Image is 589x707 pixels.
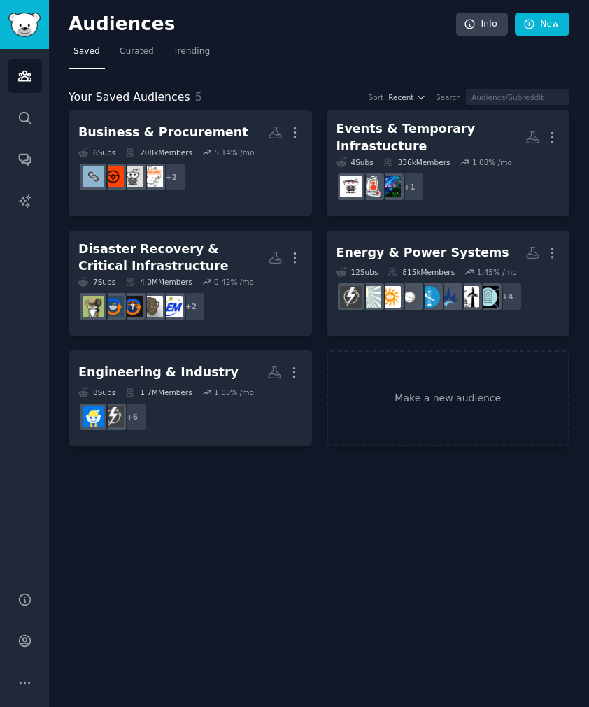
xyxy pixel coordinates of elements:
[78,277,115,287] div: 7 Sub s
[493,282,523,311] div: + 4
[69,350,312,446] a: Engineering & Industry8Subs1.7MMembers1.03% /mo+6ElectricalEngineeringConstruction
[69,231,312,336] a: Disaster Recovery & Critical Infrastructure7Subs4.0MMembers0.42% /mo+2EmergencyManagementprepping...
[118,402,147,431] div: + 6
[78,241,268,275] div: Disaster Recovery & Critical Infrastructure
[125,387,192,397] div: 1.7M Members
[395,172,425,201] div: + 1
[122,166,143,187] img: procurement
[388,92,413,102] span: Recent
[379,286,401,308] img: solarenergy
[438,286,460,308] img: microgrid
[102,406,124,427] img: ElectricalEngineering
[173,45,210,58] span: Trending
[78,148,115,157] div: 6 Sub s
[388,267,455,277] div: 815k Members
[125,148,192,157] div: 208k Members
[340,176,362,197] img: festivals
[327,350,570,446] a: Make a new audience
[399,286,420,308] img: powerengineering
[78,364,239,381] div: Engineering & Industry
[78,387,115,397] div: 8 Sub s
[69,110,312,216] a: Business & Procurement6Subs208kMembers5.14% /mo+2b2b_salesprocurementlogisticssupplychain
[122,296,143,317] img: hvacadvice
[176,292,206,321] div: + 2
[388,92,426,102] button: Recent
[157,162,186,192] div: + 2
[161,296,183,317] img: EmergencyManagement
[327,231,570,336] a: Energy & Power Systems12Subs815kMembers1.45% /mo+4microgridsRenewables_MicrogridmicrogridNews_Oil...
[78,124,248,141] div: Business & Procurement
[214,387,254,397] div: 1.03 % /mo
[418,286,440,308] img: News_OilAndEnergy
[83,296,104,317] img: homestead
[69,41,105,69] a: Saved
[456,13,508,36] a: Info
[472,157,512,167] div: 1.08 % /mo
[360,286,381,308] img: RenewableEnergy
[169,41,215,69] a: Trending
[379,176,401,197] img: EventProduction
[477,267,517,277] div: 1.45 % /mo
[477,286,499,308] img: microgrids
[457,286,479,308] img: Renewables_Microgrid
[369,92,384,102] div: Sort
[73,45,100,58] span: Saved
[515,13,569,36] a: New
[336,267,378,277] div: 12 Sub s
[125,277,192,287] div: 4.0M Members
[214,277,254,287] div: 0.42 % /mo
[102,166,124,187] img: logistics
[340,286,362,308] img: ElectricalEngineering
[8,13,41,37] img: GummySearch logo
[360,176,381,197] img: livesound
[120,45,154,58] span: Curated
[141,166,163,187] img: b2b_sales
[466,89,569,105] input: Audience/Subreddit
[336,157,374,167] div: 4 Sub s
[115,41,159,69] a: Curated
[83,166,104,187] img: supplychain
[83,406,104,427] img: Construction
[336,120,526,155] div: Events & Temporary Infrastucture
[436,92,461,102] div: Search
[69,89,190,106] span: Your Saved Audiences
[69,13,456,36] h2: Audiences
[214,148,254,157] div: 5.14 % /mo
[327,110,570,216] a: Events & Temporary Infrastucture4Subs336kMembers1.08% /mo+1EventProductionlivesoundfestivals
[336,244,509,262] div: Energy & Power Systems
[383,157,450,167] div: 336k Members
[102,296,124,317] img: HVAC
[195,90,202,103] span: 5
[141,296,163,317] img: prepping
